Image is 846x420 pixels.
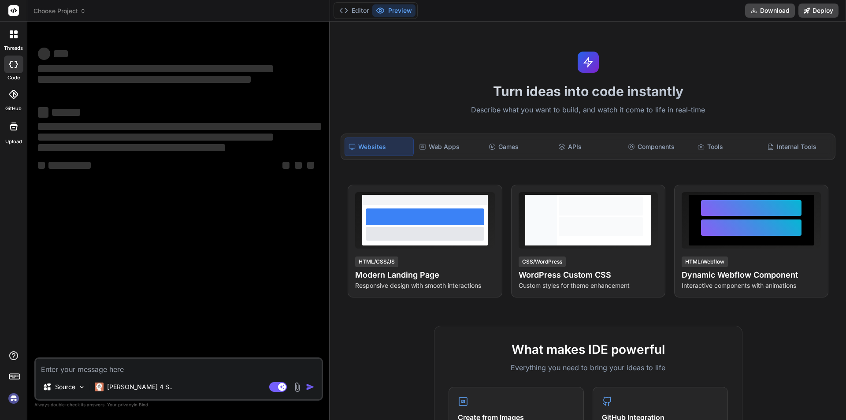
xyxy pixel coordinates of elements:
p: Interactive components with animations [682,281,821,290]
h2: What makes IDE powerful [449,340,728,359]
img: icon [306,383,315,391]
div: Internal Tools [764,138,831,156]
p: Always double-check its answers. Your in Bind [34,401,323,409]
p: [PERSON_NAME] 4 S.. [107,383,173,391]
button: Editor [336,4,372,17]
img: attachment [292,382,302,392]
img: signin [6,391,21,406]
span: ‌ [38,76,251,83]
div: Web Apps [416,138,483,156]
p: Custom styles for theme enhancement [519,281,658,290]
span: ‌ [38,162,45,169]
button: Deploy [798,4,839,18]
h1: Turn ideas into code instantly [335,83,841,99]
h4: Dynamic Webflow Component [682,269,821,281]
p: Responsive design with smooth interactions [355,281,494,290]
span: ‌ [307,162,314,169]
span: ‌ [48,162,91,169]
p: Describe what you want to build, and watch it come to life in real-time [335,104,841,116]
span: ‌ [54,50,68,57]
span: privacy [118,402,134,407]
div: HTML/CSS/JS [355,256,398,267]
span: ‌ [38,65,273,72]
span: ‌ [38,134,273,141]
button: Preview [372,4,416,17]
span: ‌ [38,144,225,151]
span: Choose Project [33,7,86,15]
label: Upload [5,138,22,145]
div: Components [624,138,692,156]
span: ‌ [282,162,289,169]
div: Games [485,138,553,156]
img: Claude 4 Sonnet [95,383,104,391]
button: Download [745,4,795,18]
div: CSS/WordPress [519,256,566,267]
p: Source [55,383,75,391]
h4: Modern Landing Page [355,269,494,281]
label: GitHub [5,105,22,112]
div: APIs [555,138,623,156]
h4: WordPress Custom CSS [519,269,658,281]
p: Everything you need to bring your ideas to life [449,362,728,373]
div: HTML/Webflow [682,256,728,267]
span: ‌ [38,48,50,60]
span: ‌ [38,107,48,118]
div: Tools [694,138,762,156]
span: ‌ [38,123,321,130]
span: ‌ [295,162,302,169]
div: Websites [345,138,413,156]
label: threads [4,45,23,52]
img: Pick Models [78,383,85,391]
label: code [7,74,20,82]
span: ‌ [52,109,80,116]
